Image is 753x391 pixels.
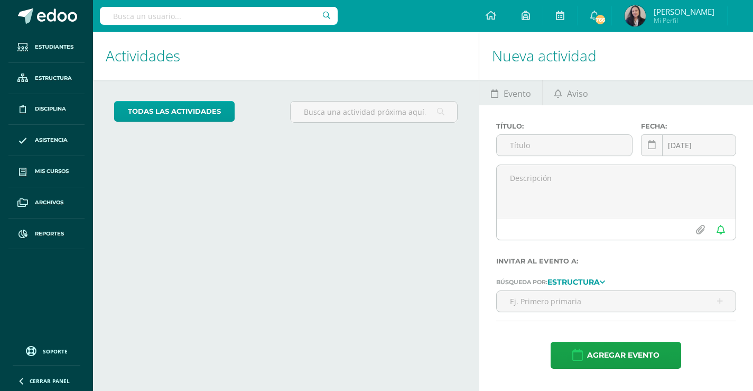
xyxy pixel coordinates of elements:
span: Estudiantes [35,43,73,51]
span: Mi Perfil [654,16,714,25]
a: Estudiantes [8,32,85,63]
label: Título: [496,122,633,130]
span: Agregar evento [587,342,659,368]
span: [PERSON_NAME] [654,6,714,17]
a: Asistencia [8,125,85,156]
span: Estructura [35,74,72,83]
img: b96f8661166e7893b451ee7f1062d364.png [625,5,646,26]
span: Reportes [35,230,64,238]
label: Fecha: [641,122,736,130]
span: Aviso [567,81,588,106]
a: Reportes [8,219,85,250]
label: Invitar al evento a: [496,257,736,265]
span: Asistencia [35,136,68,144]
input: Fecha de entrega [642,135,736,156]
a: Archivos [8,187,85,219]
a: todas las Actividades [114,101,235,122]
input: Busca una actividad próxima aquí... [291,102,457,122]
strong: Estructura [547,277,600,287]
span: Soporte [43,348,68,355]
input: Busca un usuario... [100,7,338,25]
h1: Nueva actividad [492,32,740,80]
input: Ej. Primero primaria [497,291,736,312]
a: Estructura [8,63,85,94]
a: Estructura [547,278,605,285]
span: Búsqueda por: [496,278,547,286]
span: 766 [594,14,606,25]
button: Agregar evento [551,342,681,369]
h1: Actividades [106,32,466,80]
a: Mis cursos [8,156,85,187]
span: Evento [504,81,531,106]
span: Mis cursos [35,167,69,176]
a: Soporte [13,343,80,358]
a: Evento [479,80,542,105]
span: Archivos [35,198,63,207]
span: Cerrar panel [30,377,70,385]
a: Aviso [543,80,599,105]
span: Disciplina [35,105,66,113]
a: Disciplina [8,94,85,125]
input: Título [497,135,632,156]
